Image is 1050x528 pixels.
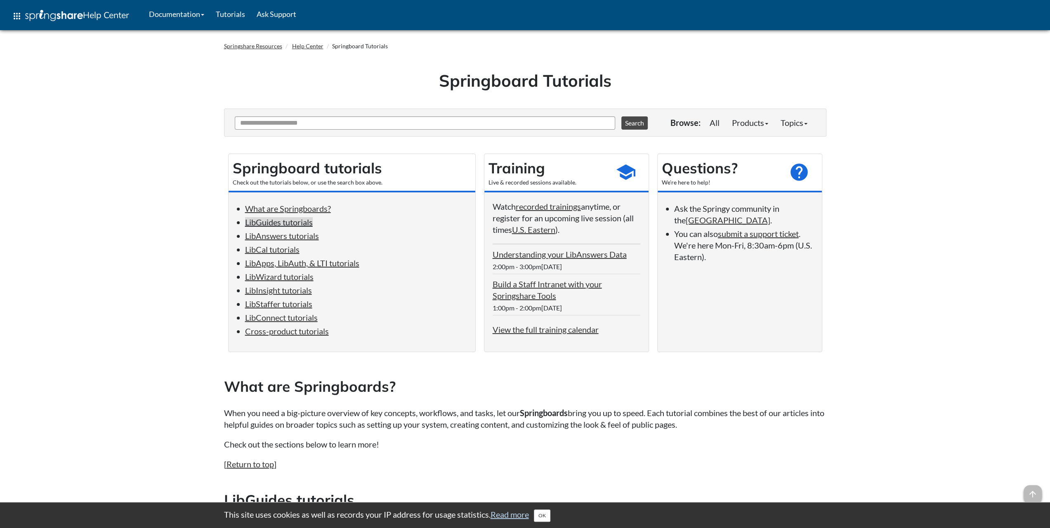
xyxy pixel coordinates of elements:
li: Ask the Springy community in the . [674,203,814,226]
span: Help Center [83,9,129,20]
a: LibConnect tutorials [245,313,318,322]
a: [GEOGRAPHIC_DATA] [686,215,770,225]
a: Cross-product tutorials [245,326,329,336]
a: View the full training calendar [493,324,599,334]
h1: Springboard Tutorials [230,69,820,92]
p: When you need a big-picture overview of key concepts, workflows, and tasks, let our bring you up ... [224,407,826,430]
button: Close [534,509,550,522]
div: Check out the tutorials below, or use the search box above. [233,178,471,187]
p: [ ] [224,458,826,470]
a: Help Center [292,43,323,50]
a: apps Help Center [6,4,135,28]
h2: LibGuides tutorials [224,490,826,510]
p: Watch anytime, or register for an upcoming live session (all times ). [493,201,640,235]
a: recorded trainings [516,201,581,211]
a: submit a support ticket [718,229,799,239]
span: arrow_upward [1024,485,1042,503]
div: We're here to help! [662,178,781,187]
p: Check out the sections below to learn more! [224,438,826,450]
a: Return to top [227,459,274,469]
a: What are Springboards? [245,204,331,213]
div: This site uses cookies as well as records your IP address for usage statistics. [216,509,835,522]
a: LibAnswers tutorials [245,231,319,241]
a: LibGuides tutorials [245,217,313,227]
li: Springboard Tutorials [325,42,388,50]
button: Search [621,116,648,130]
a: Springshare Resources [224,43,282,50]
li: You can also . We're here Mon-Fri, 8:30am-6pm (U.S. Eastern). [674,228,814,263]
a: LibCal tutorials [245,244,300,254]
a: LibApps, LibAuth, & LTI tutorials [245,258,359,268]
h2: What are Springboards? [224,376,826,397]
a: All [703,114,726,131]
a: Topics [774,114,814,131]
a: LibInsight tutorials [245,285,312,295]
p: Browse: [670,117,701,128]
a: Read more [491,509,529,519]
h2: Springboard tutorials [233,158,471,178]
a: Tutorials [210,4,251,24]
span: 2:00pm - 3:00pm[DATE] [493,263,562,270]
span: help [789,162,809,182]
span: 1:00pm - 2:00pm[DATE] [493,304,562,312]
img: Springshare [25,10,83,21]
a: Understanding your LibAnswers Data [493,249,627,259]
span: school [616,162,636,182]
a: LibStaffer tutorials [245,299,312,309]
a: Documentation [143,4,210,24]
h2: Training [488,158,607,178]
a: arrow_upward [1024,486,1042,496]
h2: Questions? [662,158,781,178]
a: LibWizard tutorials [245,272,314,282]
div: Live & recorded sessions available. [488,178,607,187]
a: Build a Staff Intranet with your Springshare Tools [493,279,602,301]
a: U.S. Eastern [512,225,555,234]
strong: Springboards [520,408,568,418]
a: Ask Support [251,4,302,24]
span: apps [12,11,22,21]
a: Products [726,114,774,131]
